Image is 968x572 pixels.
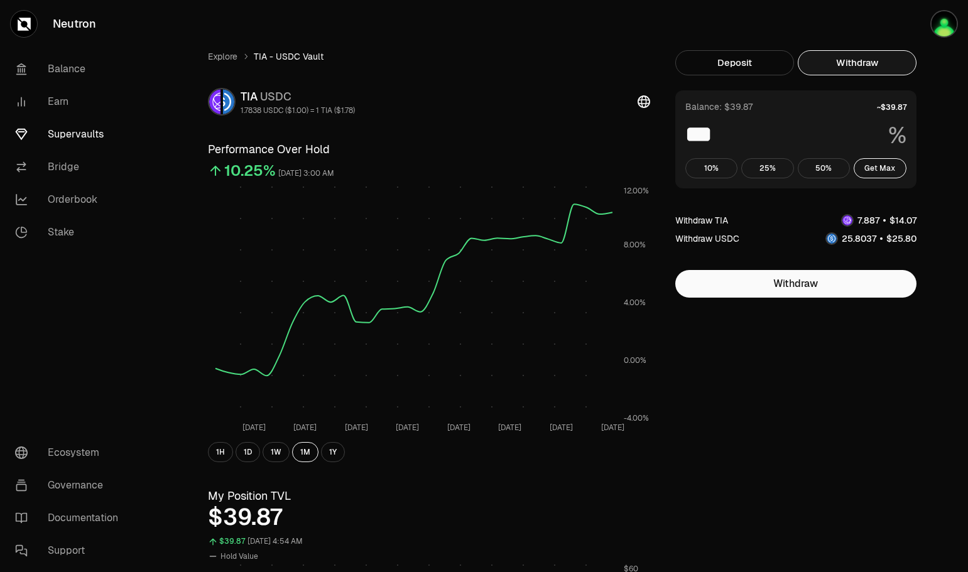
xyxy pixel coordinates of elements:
button: 1M [292,442,318,462]
a: Support [5,534,136,567]
a: Earn [5,85,136,118]
button: Get Max [854,158,906,178]
tspan: 0.00% [624,355,646,365]
tspan: [DATE] [242,423,265,433]
tspan: [DATE] [601,423,624,433]
button: 25% [741,158,794,178]
div: TIA [241,88,355,105]
span: USDC [260,89,291,104]
h3: Performance Over Hold [208,141,650,158]
tspan: [DATE] [549,423,572,433]
button: 50% [798,158,851,178]
a: Orderbook [5,183,136,216]
img: USDC Logo [223,89,234,114]
span: % [888,123,906,148]
div: $39.87 [219,534,245,549]
div: Withdraw TIA [675,214,728,227]
tspan: 4.00% [624,298,646,308]
tspan: 8.00% [624,240,646,250]
tspan: 12.00% [624,186,649,196]
button: 1H [208,442,233,462]
img: TIA Logo [842,215,852,225]
div: Balance: $39.87 [685,100,753,113]
div: [DATE] 3:00 AM [278,166,334,181]
a: Documentation [5,502,136,534]
a: Ecosystem [5,436,136,469]
button: 1D [236,442,260,462]
tspan: [DATE] [396,423,419,433]
div: $39.87 [208,505,650,530]
div: [DATE] 4:54 AM [247,534,303,549]
button: 10% [685,158,738,178]
button: 1Y [321,442,345,462]
span: Hold Value [220,551,258,561]
span: TIA - USDC Vault [254,50,324,63]
div: 10.25% [224,161,276,181]
tspan: [DATE] [447,423,470,433]
a: Explore [208,50,237,63]
nav: breadcrumb [208,50,650,63]
a: Supervaults [5,118,136,151]
img: evilpixie (DROP) [930,10,958,38]
img: TIA Logo [209,89,220,114]
tspan: [DATE] [498,423,521,433]
a: Bridge [5,151,136,183]
h3: My Position TVL [208,487,650,505]
button: Withdraw [798,50,916,75]
a: Balance [5,53,136,85]
div: Withdraw USDC [675,232,739,245]
button: Deposit [675,50,794,75]
tspan: -4.00% [624,413,649,423]
button: 1W [263,442,290,462]
img: USDC Logo [827,234,837,244]
button: Withdraw [675,270,916,298]
tspan: [DATE] [344,423,367,433]
a: Governance [5,469,136,502]
div: 1.7838 USDC ($1.00) = 1 TIA ($1.78) [241,105,355,116]
a: Stake [5,216,136,249]
tspan: [DATE] [293,423,317,433]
